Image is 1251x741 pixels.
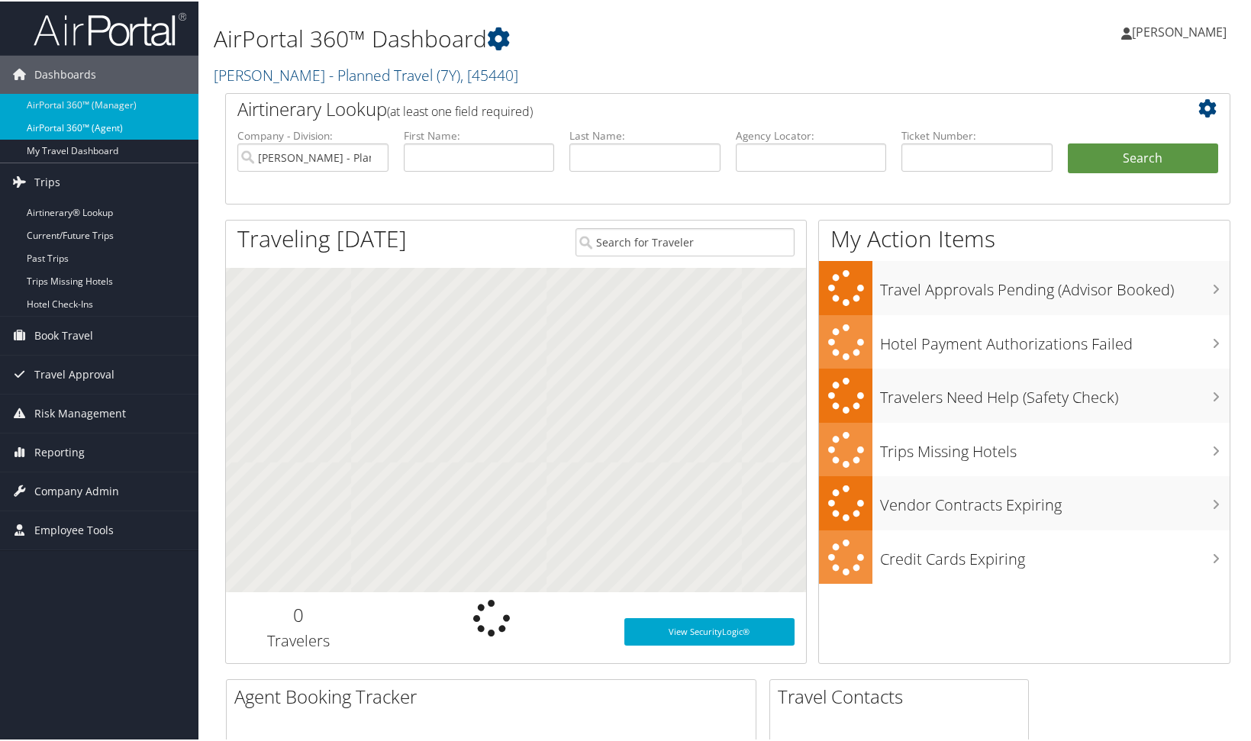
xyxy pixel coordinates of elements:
[576,227,795,255] input: Search for Traveler
[234,682,756,708] h2: Agent Booking Tracker
[1132,22,1227,39] span: [PERSON_NAME]
[819,475,1230,529] a: Vendor Contracts Expiring
[1121,8,1242,53] a: [PERSON_NAME]
[819,259,1230,314] a: Travel Approvals Pending (Advisor Booked)
[819,421,1230,475] a: Trips Missing Hotels
[460,63,518,84] span: , [ 45440 ]
[880,378,1230,407] h3: Travelers Need Help (Safety Check)
[237,127,389,142] label: Company - Division:
[237,629,360,650] h3: Travelers
[778,682,1028,708] h2: Travel Contacts
[819,367,1230,421] a: Travelers Need Help (Safety Check)
[901,127,1053,142] label: Ticket Number:
[1068,142,1219,172] button: Search
[34,393,126,431] span: Risk Management
[880,432,1230,461] h3: Trips Missing Hotels
[819,314,1230,368] a: Hotel Payment Authorizations Failed
[34,10,186,46] img: airportal-logo.png
[214,63,518,84] a: [PERSON_NAME] - Planned Travel
[34,162,60,200] span: Trips
[34,315,93,353] span: Book Travel
[880,540,1230,569] h3: Credit Cards Expiring
[624,617,795,644] a: View SecurityLogic®
[569,127,721,142] label: Last Name:
[237,601,360,627] h2: 0
[880,485,1230,514] h3: Vendor Contracts Expiring
[387,101,533,118] span: (at least one field required)
[34,354,114,392] span: Travel Approval
[34,432,85,470] span: Reporting
[237,95,1134,121] h2: Airtinerary Lookup
[34,54,96,92] span: Dashboards
[404,127,555,142] label: First Name:
[819,221,1230,253] h1: My Action Items
[34,471,119,509] span: Company Admin
[34,510,114,548] span: Employee Tools
[437,63,460,84] span: ( 7Y )
[214,21,899,53] h1: AirPortal 360™ Dashboard
[880,324,1230,353] h3: Hotel Payment Authorizations Failed
[736,127,887,142] label: Agency Locator:
[880,270,1230,299] h3: Travel Approvals Pending (Advisor Booked)
[819,529,1230,583] a: Credit Cards Expiring
[237,221,407,253] h1: Traveling [DATE]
